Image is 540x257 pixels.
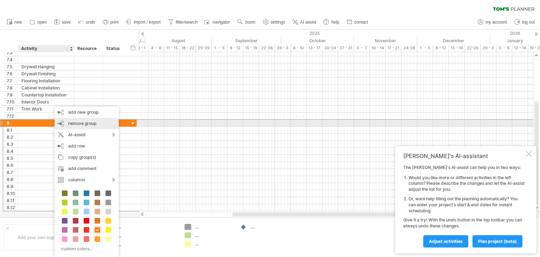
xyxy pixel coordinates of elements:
[212,37,281,44] div: September 2025
[76,18,97,27] a: undo
[54,174,119,186] div: columns
[354,20,368,25] span: contact
[7,84,18,91] div: 7.8
[7,197,18,204] div: 8.11
[54,152,119,163] div: copy group(s)
[4,224,69,251] div: Add your own logo
[370,44,386,52] div: 10 - 14
[62,20,71,25] span: save
[417,37,490,44] div: December 2025
[213,20,230,25] span: navigator
[7,155,18,162] div: 8.5
[195,232,233,238] div: ....
[7,99,18,105] div: 7.10
[403,165,525,247] div: The [PERSON_NAME]'s AI-assist can help you in two ways: Give it a try! With the undo button in th...
[124,18,163,27] a: import / export
[21,99,70,105] div: Interior Doors
[14,20,22,25] span: new
[21,92,70,98] div: Countertop Installation
[7,183,18,190] div: 8.9
[322,44,338,52] div: 20-24
[21,45,70,52] div: Activity
[106,45,122,52] div: Status
[300,20,316,25] span: AI assist
[259,44,275,52] div: 22-26
[110,20,118,25] span: print
[7,162,18,169] div: 8.6
[134,20,161,25] span: import / export
[250,224,289,230] div: ....
[401,44,417,52] div: 24-28
[7,77,18,84] div: 7.7
[28,18,49,27] a: open
[196,44,212,52] div: 25-29
[7,148,18,155] div: 8.4
[386,44,401,52] div: 17 - 21
[486,20,507,25] span: my account
[271,20,285,25] span: settings
[478,239,517,244] span: plan project (beta)
[7,120,18,126] div: 8
[7,169,18,176] div: 8.7
[148,44,164,52] div: 4 - 8
[21,70,70,77] div: Drywall Finishing
[496,44,512,52] div: 5 - 9
[7,63,18,70] div: 7.5
[291,18,318,27] a: AI assist
[21,84,70,91] div: Cabinet Installation
[417,44,433,52] div: 1 - 5
[307,44,322,52] div: 13 - 17
[7,176,18,183] div: 8.8
[429,239,463,244] span: Adjust activities
[203,18,232,27] a: navigator
[449,44,465,52] div: 15 - 19
[243,44,259,52] div: 15 - 19
[180,44,196,52] div: 18 - 22
[195,224,233,230] div: ....
[7,49,18,56] div: 7.3
[54,163,119,174] div: add comment
[133,44,148,52] div: 28 - 1
[245,20,255,25] span: zoom
[21,106,70,112] div: Trim Work
[345,18,370,27] a: contact
[52,18,73,27] a: save
[166,18,200,27] a: filter/search
[481,44,496,52] div: 29 - 2
[7,56,18,63] div: 7.4
[176,20,198,25] span: filter/search
[86,20,95,25] span: undo
[54,107,119,118] div: add new group
[403,152,525,159] div: [PERSON_NAME]'s AI-assistant
[354,37,417,44] div: November 2025
[236,18,257,27] a: zoom
[7,204,18,211] div: 8.12
[7,113,18,119] div: 7.12
[5,18,24,27] a: new
[117,224,176,230] div: ....
[322,18,341,27] a: help
[472,235,522,247] a: plan project (beta)
[7,106,18,112] div: 7.11
[331,20,339,25] span: help
[281,37,354,44] div: October 2025
[513,18,537,27] a: log out
[338,44,354,52] div: 27 - 31
[465,44,481,52] div: 22-26
[195,241,233,247] div: ....
[261,18,287,27] a: settings
[54,140,119,152] div: add row
[54,129,119,140] div: AI-assist
[37,20,47,25] span: open
[354,44,370,52] div: 3 - 7
[522,20,535,25] span: log out
[212,44,227,52] div: 1 - 5
[101,18,121,27] a: print
[409,175,525,193] li: Would you like more or different activities in the left column? Please describe the changes and l...
[21,77,70,84] div: Flooring Installation
[7,70,18,77] div: 7.6
[21,63,70,70] div: Drywall Hanging
[117,233,176,239] div: ....
[117,242,176,247] div: ....
[145,37,212,44] div: August 2025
